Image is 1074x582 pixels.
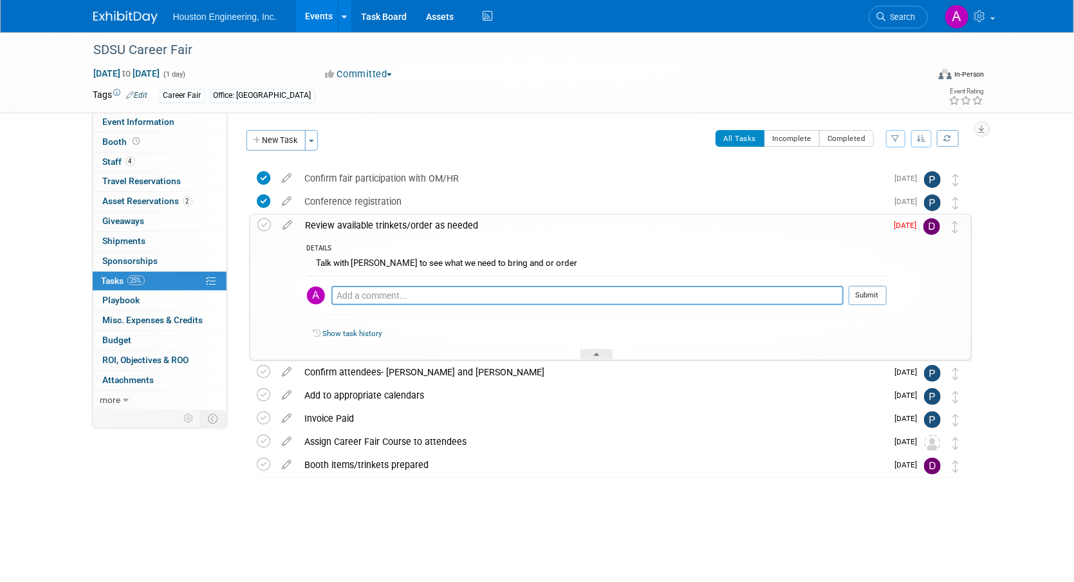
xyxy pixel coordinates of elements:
[103,256,158,266] span: Sponsorships
[93,88,148,103] td: Tags
[716,130,765,147] button: All Tasks
[849,286,887,305] button: Submit
[93,192,227,211] a: Asset Reservations2
[160,89,205,102] div: Career Fair
[299,167,887,189] div: Confirm fair participation with OM/HR
[246,130,306,151] button: New Task
[276,173,299,184] a: edit
[93,232,227,251] a: Shipments
[869,6,928,28] a: Search
[299,384,887,406] div: Add to appropriate calendars
[299,191,887,212] div: Conference registration
[894,221,923,230] span: [DATE]
[895,368,924,377] span: [DATE]
[103,216,145,226] span: Giveaways
[93,172,227,191] a: Travel Reservations
[163,70,186,79] span: (1 day)
[200,410,227,427] td: Toggle Event Tabs
[93,212,227,231] a: Giveaways
[924,458,941,474] img: Danielle Smith
[127,91,148,100] a: Edit
[276,390,299,401] a: edit
[93,252,227,271] a: Sponsorships
[953,174,959,186] i: Move task
[819,130,874,147] button: Completed
[103,196,192,206] span: Asset Reservations
[121,68,133,79] span: to
[924,171,941,188] img: Pam Freedland
[183,196,192,206] span: 2
[276,436,299,447] a: edit
[924,388,941,405] img: Pam Freedland
[852,67,985,86] div: Event Format
[307,255,887,275] div: Talk with [PERSON_NAME] to see what we need to bring and or order
[103,295,140,305] span: Playbook
[953,437,959,449] i: Move task
[299,454,887,476] div: Booth items/trinkets prepared
[131,136,143,146] span: Booth not reserved yet
[937,130,959,147] a: Refresh
[93,133,227,152] a: Booth
[89,39,909,62] div: SDSU Career Fair
[895,174,924,183] span: [DATE]
[764,130,820,147] button: Incomplete
[923,218,940,235] img: Danielle Smith
[93,113,227,132] a: Event Information
[895,460,924,469] span: [DATE]
[276,196,299,207] a: edit
[939,69,952,79] img: Format-Inperson.png
[953,368,959,380] i: Move task
[100,395,121,405] span: more
[103,355,189,365] span: ROI, Objectives & ROO
[924,365,941,382] img: Pam Freedland
[954,70,984,79] div: In-Person
[93,311,227,330] a: Misc. Expenses & Credits
[210,89,315,102] div: Office: [GEOGRAPHIC_DATA]
[886,12,916,22] span: Search
[276,366,299,378] a: edit
[953,391,959,403] i: Move task
[320,68,397,81] button: Committed
[924,411,941,428] img: Pam Freedland
[307,244,887,255] div: DETAILS
[125,156,135,166] span: 4
[103,315,203,325] span: Misc. Expenses & Credits
[299,408,887,429] div: Invoice Paid
[93,68,161,79] span: [DATE] [DATE]
[952,221,959,233] i: Move task
[93,351,227,370] a: ROI, Objectives & ROO
[173,12,277,22] span: Houston Engineering, Inc.
[276,459,299,471] a: edit
[93,371,227,390] a: Attachments
[924,435,941,451] img: Unassigned
[953,414,959,426] i: Move task
[276,413,299,424] a: edit
[103,156,135,167] span: Staff
[895,414,924,423] span: [DATE]
[103,236,146,246] span: Shipments
[299,431,887,453] div: Assign Career Fair Course to attendees
[102,276,145,286] span: Tasks
[93,391,227,410] a: more
[127,276,145,285] span: 25%
[93,11,158,24] img: ExhibitDay
[953,197,959,209] i: Move task
[93,291,227,310] a: Playbook
[895,391,924,400] span: [DATE]
[277,220,299,231] a: edit
[103,117,175,127] span: Event Information
[924,194,941,211] img: Pam Freedland
[93,331,227,350] a: Budget
[299,361,887,383] div: Confirm attendees- [PERSON_NAME] and [PERSON_NAME]
[945,5,969,29] img: Ali Ringheimer
[103,375,154,385] span: Attachments
[103,136,143,147] span: Booth
[895,197,924,206] span: [DATE]
[93,153,227,172] a: Staff4
[103,335,132,345] span: Budget
[949,88,983,95] div: Event Rating
[178,410,201,427] td: Personalize Event Tab Strip
[299,214,887,236] div: Review available trinkets/order as needed
[307,286,325,305] img: Ali Ringheimer
[103,176,181,186] span: Travel Reservations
